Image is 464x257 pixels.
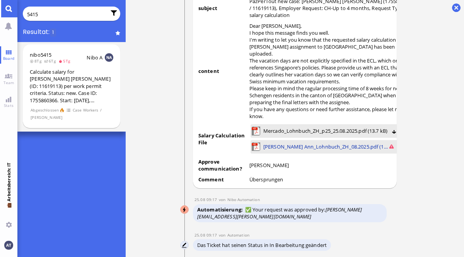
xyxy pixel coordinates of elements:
span: 8Tg [30,58,44,64]
span: 25.08 09:17 [194,232,219,238]
td: content [198,22,248,122]
p: If you have any questions or need further assistance, please let me know. [249,106,414,120]
img: Nibo Automation [181,206,189,214]
span: ✅ Your request was approved by: [197,206,362,220]
img: Mercado_Lohnbuch_ZH_p25_25.08.2025.pdf [252,127,260,135]
td: Approve communication? [198,158,248,175]
span: [PERSON_NAME] [31,114,63,121]
p: I hope this message finds you well. I'm writing to let you know that the requested salary calcula... [249,29,414,57]
span: [PERSON_NAME] [249,162,289,169]
span: Team [2,80,16,85]
span: Case Workers [72,107,99,113]
p: Please keep in mind the ragular processing time of 8 weeks for non Schengen residents in the cant... [249,85,414,106]
span: Stats [2,103,15,108]
img: Automation [181,241,189,250]
span: Mercado_Lohnbuch_ZH_p25_25.08.2025.pdf (13.7 kB) [263,127,387,135]
span: Resultat: [23,28,49,36]
span: [PERSON_NAME] Ann_Lohnbuch_ZH_08.2025.pdf (131.45 kB) [263,142,389,151]
span: Automatisierung [197,206,245,213]
span: von [219,232,227,238]
span: Nibo A [87,54,102,61]
span: / [100,107,102,113]
td: Salary Calculation File [198,123,248,157]
i: [PERSON_NAME][EMAIL_ADDRESS][PERSON_NAME][DOMAIN_NAME] [197,206,362,220]
input: Abfrage oder /, um zu filtern [27,10,106,19]
span: von [219,197,227,202]
p: Dear [PERSON_NAME], [249,22,414,29]
div: Calculate salary for [PERSON_NAME] [PERSON_NAME] (ID: 11619113) per work permit criteria. Status:... [30,68,113,104]
span: 25.08 09:17 [194,197,219,202]
span: Board [1,56,16,61]
span: Übersprungen [249,176,283,183]
span: automation@nibo.ai [227,197,260,202]
span: 💼 Arbeitsbereich: IT [6,201,12,219]
button: Mercado_Lohnbuch_ZH_p25_25.08.2025.pdf herunterladen [392,128,397,134]
img: Du [4,241,13,249]
a: Mercado_Lohnbuch_ZH_p25_25.08.2025.pdf anzeigen [262,127,389,135]
a: MERCADO Rose Ann_Lohnbuch_ZH_08.2025.pdf anzeigen [262,142,396,151]
span: 6Tg [44,58,58,64]
p: The vacation days are not explicitly specified in the ECL, which only references Singapore’s poli... [249,57,414,85]
lob-view: MERCADO Rose Ann_Lohnbuch_ZH_08.2025.pdf (131.45 kB) - Nicht gefunden [252,141,397,152]
span: Das Ticket hat seinen Status in In Bearbeitung geändert [197,242,327,249]
lob-view: Mercado_Lohnbuch_ZH_p25_25.08.2025.pdf (13.7 kB) [252,125,398,137]
a: nibo5415 [30,51,51,58]
span: automation@bluelakelegal.com [227,232,249,238]
span: 5Tg [58,58,73,64]
span: Abgeschlossen [31,107,59,113]
td: Comment [198,176,248,186]
img: NA [105,53,113,62]
span: 1 [50,29,56,37]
